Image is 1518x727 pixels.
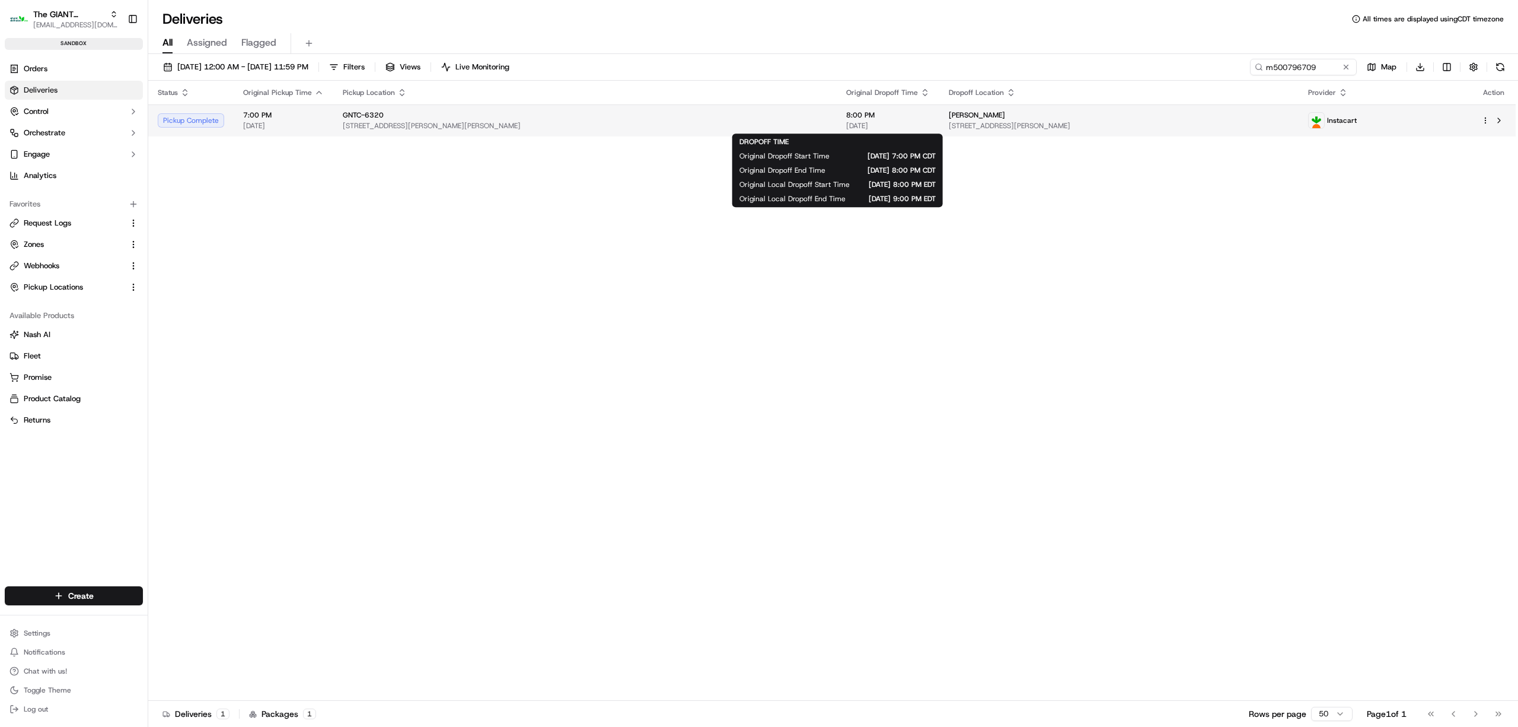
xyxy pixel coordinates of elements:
span: Live Monitoring [455,62,509,72]
span: Settings [24,628,50,638]
span: Map [1381,62,1396,72]
button: Create [5,586,143,605]
h1: Deliveries [162,9,223,28]
button: Toggle Theme [5,682,143,699]
div: Start new chat [40,114,194,126]
span: [DATE] [846,121,930,131]
span: API Documentation [112,173,190,185]
div: sandbox [5,38,143,50]
span: Views [400,62,420,72]
span: All times are displayed using CDT timezone [1363,14,1504,24]
span: Returns [24,415,50,426]
span: Original Local Dropoff End Time [739,194,846,204]
a: 💻API Documentation [95,168,195,189]
span: Pickup Locations [24,282,83,293]
a: Orders [5,59,143,78]
button: Notifications [5,644,143,661]
a: Deliveries [5,81,143,100]
button: [EMAIL_ADDRESS][DOMAIN_NAME] [33,20,118,30]
div: Deliveries [162,708,229,720]
a: Promise [9,372,138,383]
a: Request Logs [9,218,124,228]
span: [STREET_ADDRESS][PERSON_NAME] [949,121,1289,131]
span: DROPOFF TIME [739,137,789,147]
button: Live Monitoring [436,59,515,75]
span: Status [158,88,178,97]
button: Webhooks [5,256,143,275]
span: Assigned [187,36,227,50]
span: Original Dropoff End Time [739,166,825,175]
a: Webhooks [9,261,124,271]
span: Notifications [24,647,65,657]
span: [PERSON_NAME] [949,110,1005,120]
p: Welcome 👋 [12,48,216,67]
button: Log out [5,701,143,718]
span: Promise [24,372,52,383]
span: Instacart [1327,116,1357,125]
button: Map [1361,59,1402,75]
button: [DATE] 12:00 AM - [DATE] 11:59 PM [158,59,314,75]
span: [DATE] 8:00 PM EDT [869,180,936,189]
button: Refresh [1492,59,1509,75]
span: Original Pickup Time [243,88,312,97]
img: Nash [12,12,36,36]
div: 1 [303,709,316,719]
span: Engage [24,149,50,160]
span: Nash AI [24,329,50,340]
span: Control [24,106,49,117]
span: Knowledge Base [24,173,91,185]
span: Original Dropoff Time [846,88,918,97]
span: Original Dropoff Start Time [739,151,830,161]
button: The GIANT CompanyThe GIANT Company[EMAIL_ADDRESS][DOMAIN_NAME] [5,5,123,33]
span: Zones [24,239,44,250]
button: Chat with us! [5,663,143,680]
button: Fleet [5,347,143,366]
button: Control [5,102,143,121]
span: Request Logs [24,218,71,228]
span: Pylon [118,202,143,211]
span: [DATE] 8:00 PM CDT [844,166,936,175]
div: We're available if you need us! [40,126,150,135]
button: The GIANT Company [33,8,105,20]
span: Log out [24,704,48,714]
span: Pickup Location [343,88,395,97]
span: Deliveries [24,85,58,96]
img: instacart_logo.png [1309,113,1324,128]
button: Promise [5,368,143,387]
button: Request Logs [5,214,143,233]
span: [DATE] 7:00 PM CDT [849,151,936,161]
span: Toggle Theme [24,685,71,695]
button: Settings [5,625,143,642]
input: Type to search [1250,59,1357,75]
button: Nash AI [5,325,143,344]
span: All [162,36,173,50]
div: Action [1481,88,1506,97]
span: Create [68,590,94,602]
div: Available Products [5,306,143,325]
div: 1 [216,709,229,719]
span: [DATE] 12:00 AM - [DATE] 11:59 PM [177,62,308,72]
button: Returns [5,411,143,430]
div: 📗 [12,174,21,183]
span: Analytics [24,170,56,181]
p: Rows per page [1249,708,1306,720]
span: Provider [1308,88,1336,97]
span: 7:00 PM [243,110,324,120]
span: [DATE] [243,121,324,131]
button: Start new chat [202,118,216,132]
input: Got a question? Start typing here... [31,77,213,90]
span: Dropoff Location [949,88,1004,97]
a: Pickup Locations [9,282,124,293]
button: Orchestrate [5,123,143,142]
span: Fleet [24,351,41,361]
a: 📗Knowledge Base [7,168,95,189]
a: Powered byPylon [84,201,143,211]
button: Filters [324,59,370,75]
div: Packages [249,708,316,720]
span: Orders [24,64,47,74]
span: Orchestrate [24,128,65,138]
span: [DATE] 9:00 PM EDT [865,194,936,204]
span: Chat with us! [24,666,67,676]
div: Page 1 of 1 [1367,708,1407,720]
